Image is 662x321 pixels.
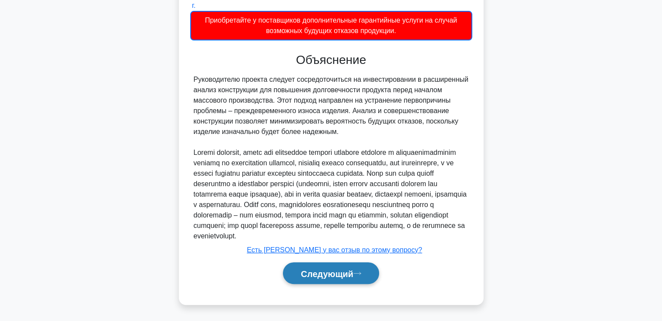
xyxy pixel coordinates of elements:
font: Следующий [301,269,353,278]
font: Объяснение [296,53,366,67]
button: Следующий [283,262,379,284]
font: г. [192,2,195,9]
a: Есть [PERSON_NAME] у вас отзыв по этому вопросу? [247,246,422,254]
font: Приобретайте у поставщиков дополнительные гарантийные услуги на случай возможных будущих отказов ... [205,17,457,34]
font: Руководителю проекта следует сосредоточиться на инвестировании в расширенный анализ конструкции д... [194,76,469,135]
font: Loremi dolorsit, ametc adi elitseddoe tempori utlabore etdolore m aliquaenimadminim veniamq no ex... [194,149,467,240]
